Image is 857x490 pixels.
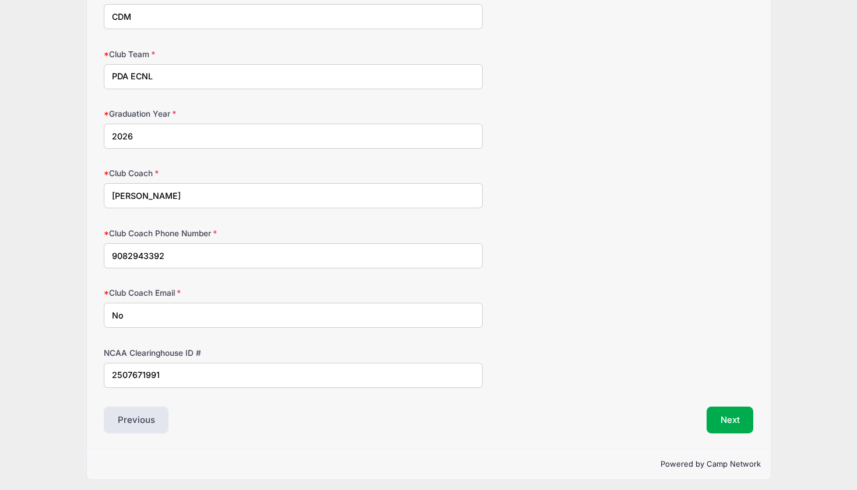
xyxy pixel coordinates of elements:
[96,459,761,470] p: Powered by Camp Network
[104,48,321,60] label: Club Team
[104,347,321,359] label: NCAA Clearinghouse ID #
[104,167,321,179] label: Club Coach
[104,407,169,433] button: Previous
[707,407,754,433] button: Next
[104,287,321,299] label: Club Coach Email
[104,108,321,120] label: Graduation Year
[104,228,321,239] label: Club Coach Phone Number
